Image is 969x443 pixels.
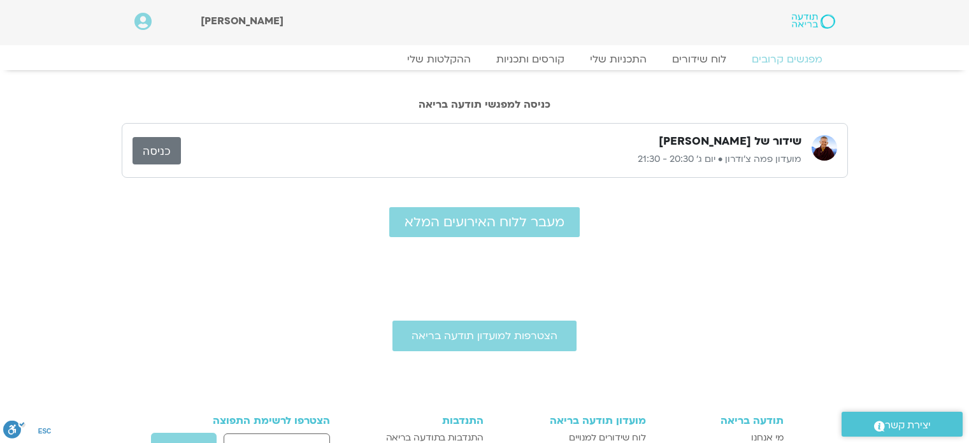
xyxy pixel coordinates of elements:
[739,53,835,66] a: מפגשים קרובים
[392,321,577,351] a: הצטרפות למועדון תודעה בריאה
[405,215,564,229] span: מעבר ללוח האירועים המלא
[659,134,801,149] h3: שידור של [PERSON_NAME]
[412,330,557,342] span: הצטרפות למועדון תודעה בריאה
[812,135,837,161] img: מועדון פמה צ'ודרון
[577,53,659,66] a: התכניות שלי
[122,99,848,110] h2: כניסה למפגשי תודעה בריאה
[885,417,931,434] span: יצירת קשר
[181,152,801,167] p: מועדון פמה צ'ודרון • יום ג׳ 20:30 - 21:30
[201,14,284,28] span: [PERSON_NAME]
[365,415,483,426] h3: התנדבות
[394,53,484,66] a: ההקלטות שלי
[659,415,784,426] h3: תודעה בריאה
[186,415,331,426] h3: הצטרפו לרשימת התפוצה
[842,412,963,437] a: יצירת קשר
[659,53,739,66] a: לוח שידורים
[389,207,580,237] a: מעבר ללוח האירועים המלא
[484,53,577,66] a: קורסים ותכניות
[496,415,646,426] h3: מועדון תודעה בריאה
[133,137,181,164] a: כניסה
[134,53,835,66] nav: Menu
